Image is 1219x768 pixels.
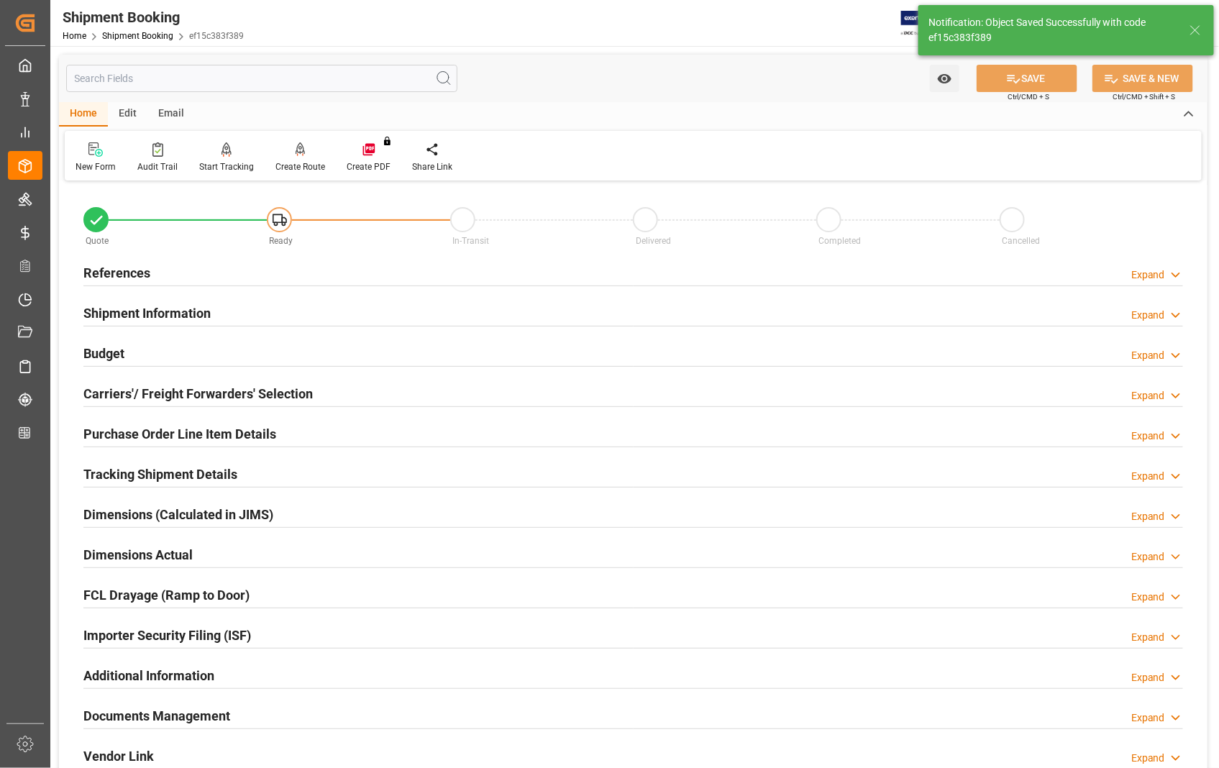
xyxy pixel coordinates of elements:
span: Cancelled [1003,236,1041,246]
div: Expand [1131,751,1165,766]
span: In-Transit [452,236,489,246]
div: Expand [1131,590,1165,605]
div: Expand [1131,509,1165,524]
div: Start Tracking [199,160,254,173]
button: open menu [930,65,959,92]
div: Expand [1131,710,1165,726]
div: Expand [1131,429,1165,444]
div: Expand [1131,388,1165,403]
div: Expand [1131,268,1165,283]
div: Share Link [412,160,452,173]
img: Exertis%20JAM%20-%20Email%20Logo.jpg_1722504956.jpg [901,11,951,36]
span: Completed [819,236,862,246]
h2: Vendor Link [83,746,154,766]
h2: Carriers'/ Freight Forwarders' Selection [83,384,313,403]
h2: Dimensions Actual [83,545,193,564]
h2: Dimensions (Calculated in JIMS) [83,505,273,524]
div: Expand [1131,630,1165,645]
div: Email [147,102,195,127]
div: Home [59,102,108,127]
div: Expand [1131,670,1165,685]
div: Notification: Object Saved Successfully with code ef15c383f389 [928,15,1176,45]
div: Create Route [275,160,325,173]
h2: Purchase Order Line Item Details [83,424,276,444]
input: Search Fields [66,65,457,92]
div: Expand [1131,549,1165,564]
a: Shipment Booking [102,31,173,41]
button: SAVE & NEW [1092,65,1193,92]
h2: Documents Management [83,706,230,726]
span: Ctrl/CMD + S [1008,91,1049,102]
h2: Importer Security Filing (ISF) [83,626,251,645]
h2: Budget [83,344,124,363]
h2: Additional Information [83,666,214,685]
span: Ready [269,236,293,246]
div: Shipment Booking [63,6,244,28]
div: New Form [76,160,116,173]
div: Expand [1131,469,1165,484]
h2: FCL Drayage (Ramp to Door) [83,585,250,605]
div: Expand [1131,308,1165,323]
span: Delivered [636,236,671,246]
h2: References [83,263,150,283]
div: Expand [1131,348,1165,363]
span: Ctrl/CMD + Shift + S [1113,91,1176,102]
span: Quote [86,236,109,246]
h2: Shipment Information [83,303,211,323]
button: SAVE [977,65,1077,92]
div: Audit Trail [137,160,178,173]
h2: Tracking Shipment Details [83,465,237,484]
a: Home [63,31,86,41]
div: Edit [108,102,147,127]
